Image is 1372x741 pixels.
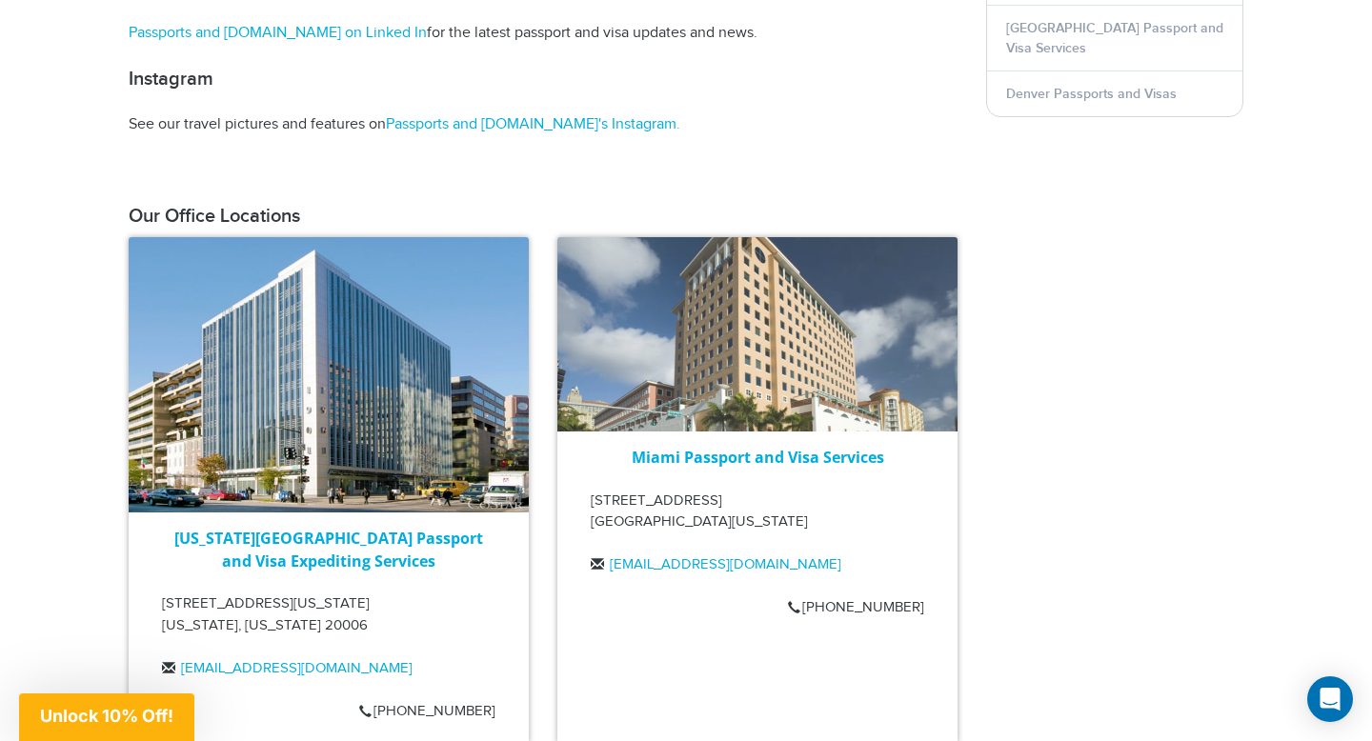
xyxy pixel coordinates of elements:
a: [US_STATE][GEOGRAPHIC_DATA] Passport and Visa Expediting Services [174,528,483,571]
div: Open Intercom Messenger [1307,676,1353,722]
a: [EMAIL_ADDRESS][DOMAIN_NAME] [181,660,413,676]
a: [EMAIL_ADDRESS][DOMAIN_NAME] [610,556,841,572]
p: See our travel pictures and features on [129,113,958,136]
a: Miami Passport and Visa Services [632,447,884,468]
h2: Instagram [129,68,958,90]
a: Denver Passports and Visas [1006,86,1177,102]
span: Unlock 10% Off! [40,706,173,726]
p: [STREET_ADDRESS][US_STATE] [US_STATE], [US_STATE] 20006 [162,593,495,636]
p: [PHONE_NUMBER] [359,701,495,723]
img: miami_-_28de80_-_029b8f063c7946511503b0bb3931d518761db640.jpg [557,237,958,431]
h2: Our Office Locations [129,205,958,228]
div: Unlock 10% Off! [19,693,194,741]
img: 1901-penn_-_28de80_-_029b8f063c7946511503b0bb3931d518761db640.jpg [129,237,529,512]
a: Passports and [DOMAIN_NAME] on Linked In [129,24,427,42]
a: [GEOGRAPHIC_DATA] Passport and Visa Services [1006,20,1223,56]
a: Passports and [DOMAIN_NAME]'s Instagram. [386,115,680,133]
p: [STREET_ADDRESS] [GEOGRAPHIC_DATA][US_STATE] [591,491,924,533]
p: for the latest passport and visa updates and news. [129,22,958,45]
p: [PHONE_NUMBER] [788,597,924,619]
